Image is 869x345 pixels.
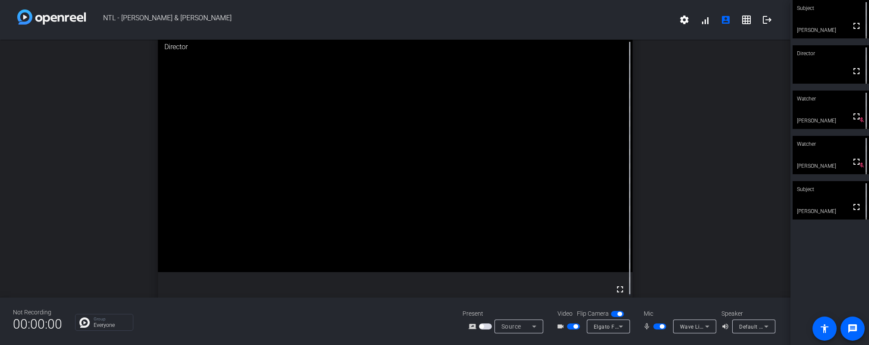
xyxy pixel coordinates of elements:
mat-icon: accessibility [819,323,830,334]
mat-icon: grid_on [741,15,752,25]
button: signal_cellular_alt [695,9,715,30]
span: Wave Link Monitor (Elgato Wave:XLR) [680,323,775,330]
mat-icon: volume_up [721,321,732,332]
mat-icon: fullscreen [615,284,625,295]
mat-icon: account_box [721,15,731,25]
span: Flip Camera [577,309,609,318]
mat-icon: fullscreen [851,21,862,31]
img: Chat Icon [79,317,90,328]
mat-icon: videocam_outline [557,321,567,332]
mat-icon: mic_none [643,321,653,332]
mat-icon: settings [679,15,690,25]
span: NTL - [PERSON_NAME] & [PERSON_NAME] [86,9,674,30]
mat-icon: fullscreen [851,157,862,167]
span: Elgato Facecam Pro (0fd9:0079) [594,323,677,330]
div: Not Recording [13,308,62,317]
mat-icon: message [847,323,858,334]
div: Subject [793,181,869,198]
p: Everyone [94,323,129,328]
mat-icon: screen_share_outline [469,321,479,332]
mat-icon: fullscreen [851,202,862,212]
div: Watcher [793,136,869,152]
span: 00:00:00 [13,314,62,335]
mat-icon: logout [762,15,772,25]
mat-icon: fullscreen [851,111,862,122]
p: Group [94,317,129,321]
span: Video [557,309,573,318]
div: Director [158,35,632,59]
div: Present [463,309,549,318]
div: Watcher [793,91,869,107]
mat-icon: fullscreen [851,66,862,76]
div: Mic [635,309,721,318]
div: Director [793,45,869,62]
span: Source [501,323,521,330]
img: white-gradient.svg [17,9,86,25]
div: Speaker [721,309,773,318]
